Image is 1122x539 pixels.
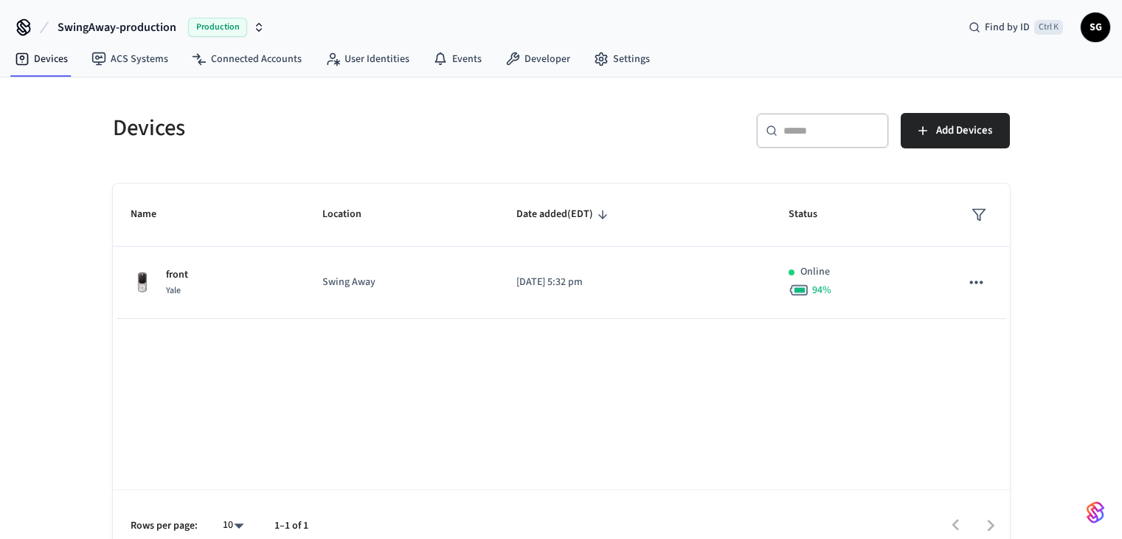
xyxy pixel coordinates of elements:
a: ACS Systems [80,46,180,72]
button: Add Devices [901,113,1010,148]
span: SwingAway-production [58,18,176,36]
p: Rows per page: [131,518,198,534]
span: Ctrl K [1034,20,1063,35]
table: sticky table [113,184,1010,319]
span: Find by ID [985,20,1030,35]
a: Devices [3,46,80,72]
span: Date added(EDT) [516,203,612,226]
a: User Identities [314,46,421,72]
a: Settings [582,46,662,72]
div: 10 [215,515,251,536]
button: SG [1081,13,1110,42]
div: Find by IDCtrl K [957,14,1075,41]
p: Online [800,264,830,280]
p: 1–1 of 1 [274,518,308,534]
img: Yale Assure Touchscreen Wifi Smart Lock, Satin Nickel, Front [131,271,154,295]
a: Developer [494,46,582,72]
h5: Devices [113,113,553,143]
p: front [166,267,188,283]
a: Events [421,46,494,72]
span: Name [131,203,176,226]
span: Yale [166,284,181,297]
p: Swing Away [322,275,481,290]
img: SeamLogoGradient.69752ec5.svg [1087,501,1104,524]
span: Status [789,203,837,226]
span: Location [322,203,381,226]
span: 94 % [812,283,831,298]
span: Add Devices [936,121,992,140]
span: Production [188,18,247,37]
p: [DATE] 5:32 pm [516,275,752,290]
span: SG [1082,14,1109,41]
a: Connected Accounts [180,46,314,72]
